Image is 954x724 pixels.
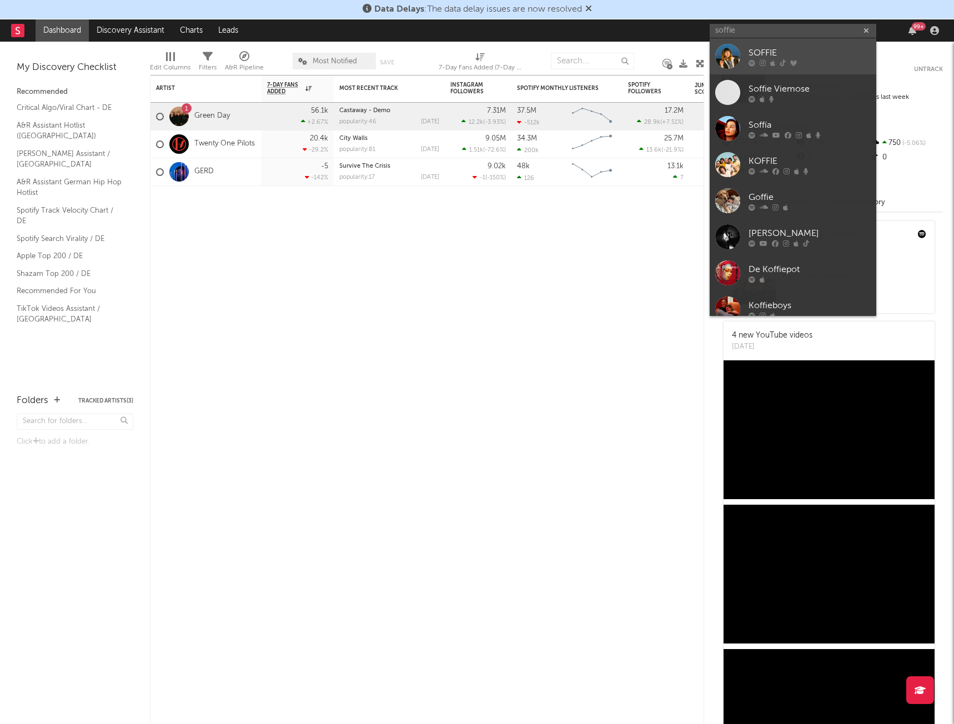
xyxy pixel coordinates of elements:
a: GERD [194,167,214,177]
a: Apple Top 200 / DE [17,250,122,262]
button: Tracked Artists(3) [78,398,133,404]
div: 750 [869,136,943,150]
div: [DATE] [421,119,439,125]
a: Soffie Viemose [710,74,876,110]
a: De Koffiepot [710,255,876,291]
div: 9.02k [488,163,506,170]
span: 7 [680,175,684,181]
div: Folders [17,394,48,408]
div: popularity: 17 [339,174,375,180]
a: Twenty One Pilots [194,139,255,149]
div: Edit Columns [150,47,190,79]
div: 34.3M [517,135,537,142]
div: 17.2M [665,107,684,114]
div: 72.6 [695,138,739,151]
a: A&R Assistant German Hip Hop Hotlist [17,176,122,199]
a: Castaway - Demo [339,108,390,114]
svg: Chart title [567,158,617,186]
div: Jump Score [695,82,722,95]
div: Goffie [749,190,871,204]
a: TikTok Videos Assistant / [GEOGRAPHIC_DATA] [17,303,122,325]
div: Soffie Viemose [749,82,871,95]
div: KOFFIE [749,154,871,168]
a: [PERSON_NAME] [710,219,876,255]
button: 99+ [908,26,916,35]
div: 126 [517,174,534,182]
div: [PERSON_NAME] [749,227,871,240]
a: Koffieboys [710,291,876,327]
div: Koffieboys [749,299,871,312]
a: Critical Algo/Viral Chart - DE [17,102,122,114]
a: Discovery Assistant [89,19,172,42]
input: Search for artists [710,24,876,38]
div: 45.0 [695,165,739,179]
a: [PERSON_NAME] Assistant / [GEOGRAPHIC_DATA] [17,148,122,170]
span: : The data delay issues are now resolved [374,5,582,14]
div: Filters [199,47,217,79]
a: A&R Assistant Hotlist ([GEOGRAPHIC_DATA]) [17,119,122,142]
span: -5.06 % [901,140,926,147]
div: Soffía [749,118,871,132]
div: City Walls [339,135,439,142]
div: A&R Pipeline [225,47,264,79]
a: Charts [172,19,210,42]
span: Dismiss [585,5,592,14]
div: 9.05M [485,135,506,142]
div: Most Recent Track [339,85,423,92]
span: +7.51 % [662,119,682,125]
div: 4 new YouTube videos [732,330,812,341]
input: Search for folders... [17,414,133,430]
a: Shazam Top 200 / DE [17,268,122,280]
div: Castaway - Demo [339,108,439,114]
div: Spotify Monthly Listeners [517,85,600,92]
div: De Koffiepot [749,263,871,276]
input: Search... [551,53,634,69]
div: ( ) [462,146,506,153]
div: 25.7M [664,135,684,142]
a: Spotify Track Velocity Chart / DE [17,204,122,227]
a: Dashboard [36,19,89,42]
div: 99 + [912,22,926,31]
div: SOFFIE [749,46,871,59]
div: popularity: 46 [339,119,376,125]
a: Leads [210,19,246,42]
div: ( ) [461,118,506,125]
div: Click to add a folder. [17,435,133,449]
div: 200k [517,147,539,154]
div: [DATE] [732,341,812,353]
span: 1.51k [469,147,483,153]
span: 13.6k [646,147,661,153]
span: Most Notified [313,58,357,65]
div: -29.2 % [303,146,328,153]
div: -142 % [305,174,328,181]
svg: Chart title [567,103,617,130]
a: Green Day [194,112,230,121]
a: City Walls [339,135,368,142]
div: Spotify Followers [628,82,667,95]
a: Goffie [710,183,876,219]
div: popularity: 81 [339,147,375,153]
div: -512k [517,119,540,126]
div: ( ) [637,118,684,125]
span: -3.93 % [485,119,504,125]
a: Survive The Crisis [339,163,390,169]
div: Edit Columns [150,61,190,74]
div: +2.67 % [301,118,328,125]
div: -5 [321,163,328,170]
div: Survive The Crisis [339,163,439,169]
div: [DATE] [421,174,439,180]
div: Artist [156,85,239,92]
div: Instagram Followers [450,82,489,95]
span: -21.9 % [663,147,682,153]
div: 56.1k [311,107,328,114]
div: 7.31M [487,107,506,114]
span: -72.6 % [485,147,504,153]
button: Untrack [914,64,943,75]
a: SOFFIE [710,38,876,74]
div: 7-Day Fans Added (7-Day Fans Added) [439,61,522,74]
span: -1 [480,175,485,181]
div: ( ) [639,146,684,153]
div: ( ) [473,174,506,181]
div: [DATE] [421,147,439,153]
a: KOFFIE [710,147,876,183]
